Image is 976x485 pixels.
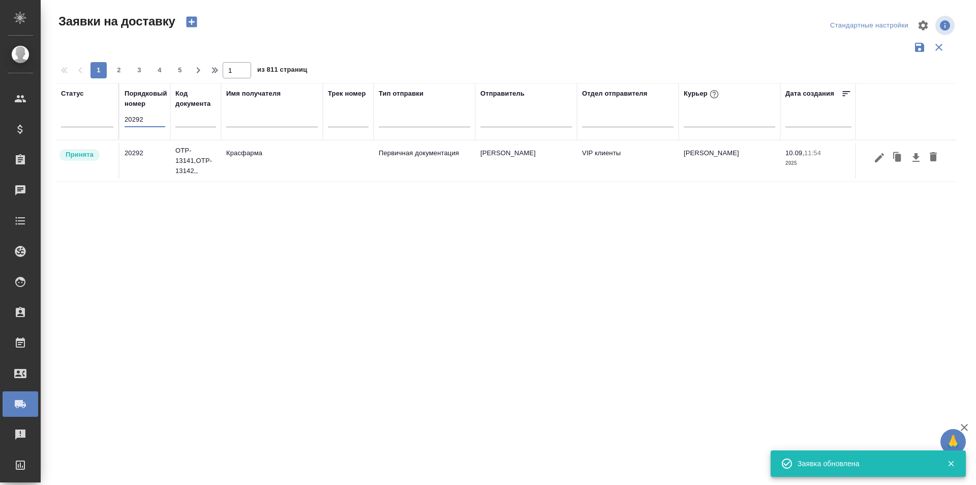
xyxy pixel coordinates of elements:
[804,149,821,157] p: 11:54
[175,89,216,109] div: Код документа
[179,13,204,31] button: Создать
[151,62,168,78] button: 4
[940,429,966,454] button: 🙏
[785,89,834,99] div: Дата создания
[925,148,942,167] button: Удалить
[111,65,127,75] span: 2
[172,62,188,78] button: 5
[131,65,147,75] span: 3
[907,148,925,167] button: Скачать
[151,65,168,75] span: 4
[66,150,94,160] p: Принята
[944,431,962,452] span: 🙏
[475,143,577,179] td: [PERSON_NAME]
[131,62,147,78] button: 3
[374,143,475,179] td: Первичная документация
[929,38,949,57] button: Сбросить фильтры
[828,18,911,34] div: split button
[871,148,888,167] button: Редактировать
[577,143,679,179] td: VIP клиенты
[56,13,175,30] span: Заявки на доставку
[888,148,907,167] button: Клонировать
[125,89,167,109] div: Порядковый номер
[111,62,127,78] button: 2
[785,158,851,168] p: 2025
[61,89,84,99] div: Статус
[911,13,935,38] span: Настроить таблицу
[480,89,525,99] div: Отправитель
[379,89,423,99] div: Тип отправки
[226,89,281,99] div: Имя получателя
[684,88,721,101] div: Курьер
[58,148,113,162] div: Курьер назначен
[679,143,780,179] td: [PERSON_NAME]
[582,89,647,99] div: Отдел отправителя
[170,140,221,181] td: OTP-13141,OTP-13142,,
[798,459,932,469] div: Заявка обновлена
[935,16,957,35] span: Посмотреть информацию
[940,459,961,468] button: Закрыть
[172,65,188,75] span: 5
[910,38,929,57] button: Сохранить фильтры
[328,89,366,99] div: Трек номер
[785,149,804,157] p: 10.09,
[221,143,323,179] td: Красфарма
[119,143,170,179] td: 20292
[257,64,307,78] span: из 811 страниц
